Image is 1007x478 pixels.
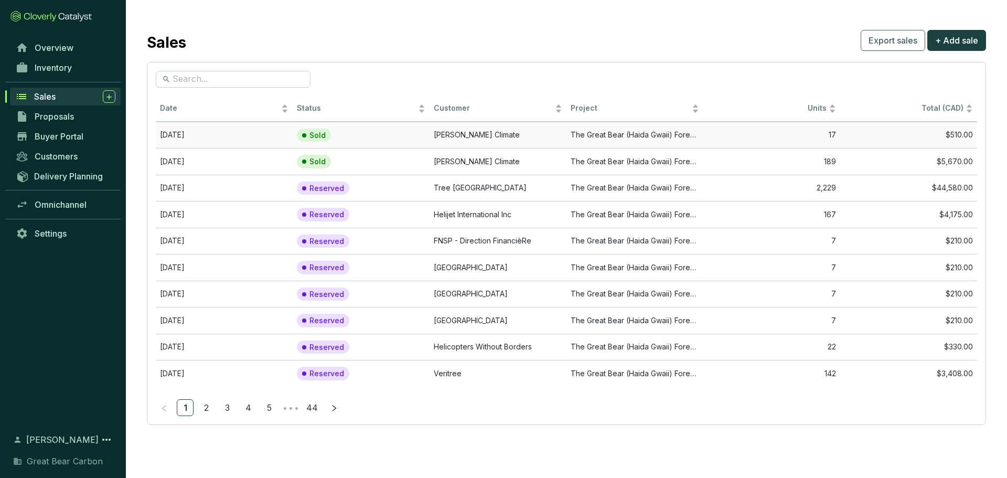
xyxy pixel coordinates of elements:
[566,281,703,307] td: The Great Bear (Haida Gwaii) Forest Carbon Project
[10,88,121,105] a: Sales
[35,228,67,239] span: Settings
[430,307,566,334] td: University Of Guelph
[35,62,72,73] span: Inventory
[330,405,338,412] span: right
[430,334,566,360] td: Helicopters Without Borders
[309,316,344,325] p: Reserved
[840,360,977,387] td: $3,408.00
[566,254,703,281] td: The Great Bear (Haida Gwaii) Forest Carbon Project
[703,201,840,228] td: 167
[10,167,121,185] a: Delivery Planning
[10,128,121,145] a: Buyer Portal
[156,360,293,387] td: Aug 21 2025
[35,151,78,162] span: Customers
[927,30,986,51] button: + Add sale
[26,433,99,446] span: [PERSON_NAME]
[198,399,215,416] li: 2
[703,96,840,122] th: Units
[840,201,977,228] td: $4,175.00
[566,201,703,228] td: The Great Bear (Haida Gwaii) Forest Carbon Project
[703,175,840,201] td: 2,229
[156,281,293,307] td: Aug 28 2025
[156,334,293,360] td: Aug 20 2025
[861,30,925,51] button: Export sales
[703,307,840,334] td: 7
[293,96,430,122] th: Status
[326,399,342,416] li: Next Page
[156,96,293,122] th: Date
[35,111,74,122] span: Proposals
[261,400,277,416] a: 5
[156,148,293,175] td: Aug 14 2025
[840,281,977,307] td: $210.00
[10,59,121,77] a: Inventory
[434,103,553,113] span: Customer
[147,31,186,54] h2: Sales
[156,254,293,281] td: Aug 28 2025
[326,399,342,416] button: right
[35,43,73,53] span: Overview
[430,148,566,175] td: Ostrom Climate
[703,360,840,387] td: 142
[282,399,298,416] span: •••
[430,254,566,281] td: University Of British Columbia
[430,281,566,307] td: University Of Toronto
[309,184,344,193] p: Reserved
[703,334,840,360] td: 22
[430,96,566,122] th: Customer
[566,122,703,148] td: The Great Bear (Haida Gwaii) Forest Carbon Project
[10,196,121,214] a: Omnichannel
[160,103,279,113] span: Date
[922,103,963,112] span: Total (CAD)
[430,122,566,148] td: Ostrom Climate
[35,199,87,210] span: Omnichannel
[703,281,840,307] td: 7
[219,399,235,416] li: 3
[309,131,326,140] p: Sold
[240,399,256,416] li: 4
[703,148,840,175] td: 189
[840,228,977,254] td: $210.00
[566,228,703,254] td: The Great Bear (Haida Gwaii) Forest Carbon Project
[160,405,168,412] span: left
[198,400,214,416] a: 2
[309,210,344,219] p: Reserved
[566,175,703,201] td: The Great Bear (Haida Gwaii) Forest Carbon Project
[156,175,293,201] td: Sep 11 2025
[34,171,103,182] span: Delivery Planning
[703,122,840,148] td: 17
[27,455,103,468] span: Great Bear Carbon
[177,400,193,416] a: 1
[303,400,321,416] a: 44
[156,399,173,416] li: Previous Page
[566,360,703,387] td: The Great Bear (Haida Gwaii) Forest Carbon Project
[35,131,83,142] span: Buyer Portal
[566,96,703,122] th: Project
[10,147,121,165] a: Customers
[840,254,977,281] td: $210.00
[703,254,840,281] td: 7
[282,399,298,416] li: Next 5 Pages
[430,201,566,228] td: Helijet International Inc
[566,307,703,334] td: The Great Bear (Haida Gwaii) Forest Carbon Project
[840,148,977,175] td: $5,670.00
[309,237,344,246] p: Reserved
[156,307,293,334] td: Aug 28 2025
[177,399,194,416] li: 1
[309,157,326,166] p: Sold
[156,228,293,254] td: Aug 28 2025
[708,103,827,113] span: Units
[10,225,121,242] a: Settings
[430,228,566,254] td: FNSP - Direction FinancièRe
[840,334,977,360] td: $330.00
[935,34,978,47] span: + Add sale
[703,228,840,254] td: 7
[240,400,256,416] a: 4
[840,175,977,201] td: $44,580.00
[309,263,344,272] p: Reserved
[566,334,703,360] td: The Great Bear (Haida Gwaii) Forest Carbon Project
[156,122,293,148] td: Aug 14 2025
[219,400,235,416] a: 3
[156,399,173,416] button: left
[156,201,293,228] td: Sep 05 2025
